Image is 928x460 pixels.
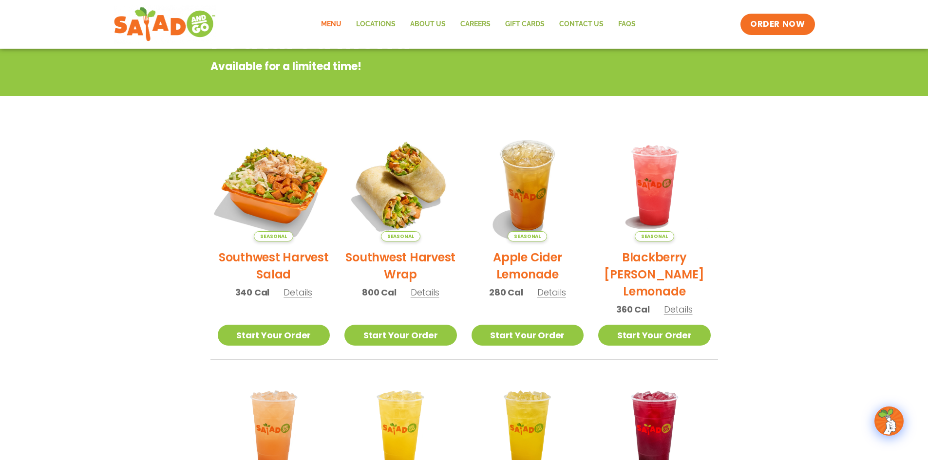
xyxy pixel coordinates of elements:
span: Details [284,286,312,298]
a: Menu [314,13,349,36]
a: FAQs [611,13,643,36]
a: ORDER NOW [740,14,814,35]
img: Product photo for Southwest Harvest Wrap [344,129,457,241]
a: Locations [349,13,403,36]
span: Seasonal [635,231,674,241]
a: Start Your Order [344,325,457,346]
h2: Blackberry [PERSON_NAME] Lemonade [598,249,711,300]
a: Start Your Order [598,325,711,346]
span: 280 Cal [489,286,523,299]
h2: Apple Cider Lemonade [472,249,584,283]
span: Seasonal [508,231,547,241]
a: Contact Us [552,13,611,36]
span: Details [664,303,693,315]
a: GIFT CARDS [498,13,552,36]
a: Start Your Order [218,325,330,346]
span: 360 Cal [616,303,650,316]
a: Careers [453,13,498,36]
span: Details [537,286,566,298]
h2: Southwest Harvest Salad [218,249,330,283]
img: Product photo for Apple Cider Lemonade [472,129,584,241]
nav: Menu [314,13,643,36]
img: new-SAG-logo-768×292 [114,5,216,44]
a: Start Your Order [472,325,584,346]
span: ORDER NOW [750,18,805,30]
img: Product photo for Blackberry Bramble Lemonade [598,129,711,241]
p: Available for a limited time! [210,58,640,74]
img: Product photo for Southwest Harvest Salad [208,119,340,251]
img: wpChatIcon [875,407,903,435]
span: Seasonal [254,231,293,241]
a: About Us [403,13,453,36]
span: 800 Cal [362,286,397,299]
span: 340 Cal [235,286,270,299]
span: Details [411,286,439,298]
span: Seasonal [381,231,420,241]
h2: Southwest Harvest Wrap [344,249,457,283]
